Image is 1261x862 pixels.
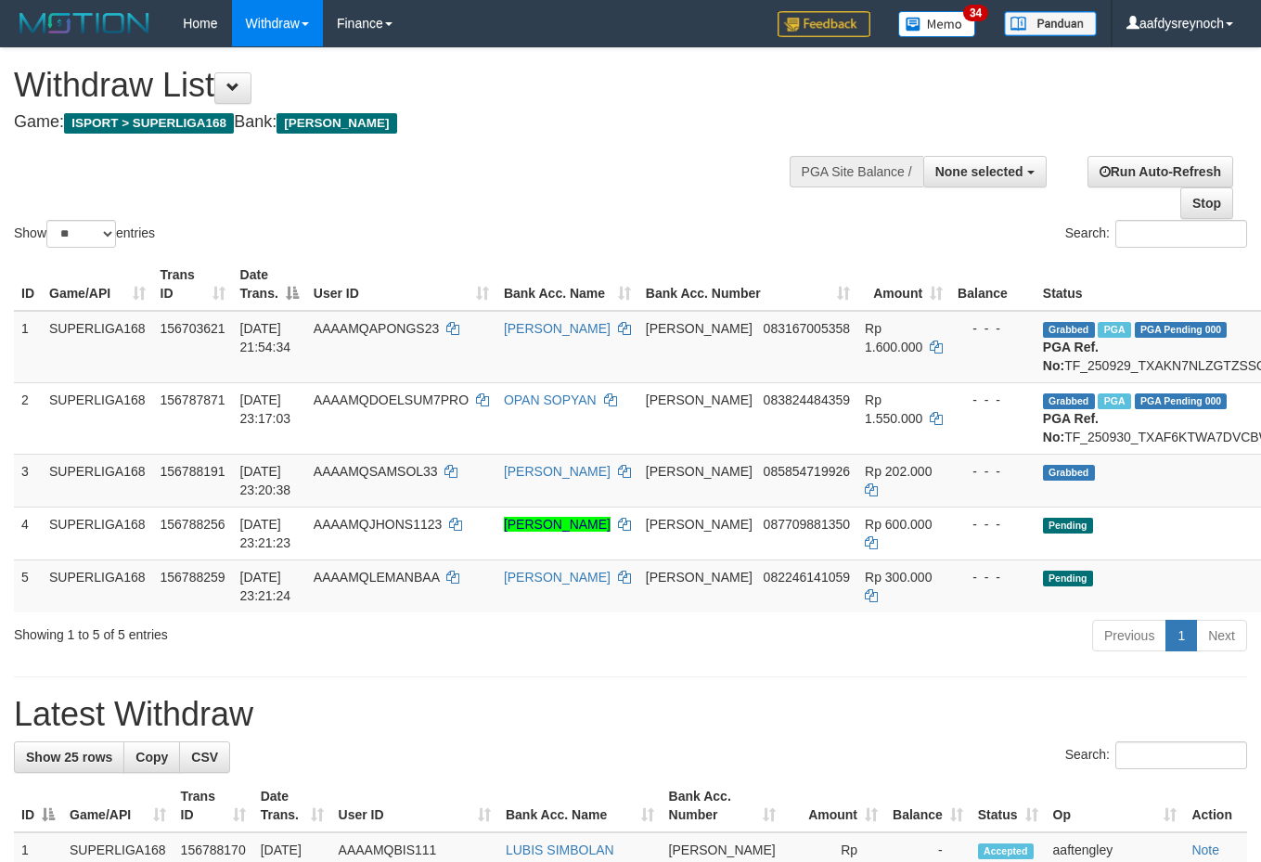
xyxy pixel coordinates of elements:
[161,517,225,532] span: 156788256
[14,454,42,507] td: 3
[958,391,1028,409] div: - - -
[14,779,62,832] th: ID: activate to sort column descending
[240,517,291,550] span: [DATE] 23:21:23
[42,560,153,612] td: SUPERLIGA168
[506,843,614,857] a: LUBIS SIMBOLAN
[14,220,155,248] label: Show entries
[240,321,291,354] span: [DATE] 21:54:34
[14,9,155,37] img: MOTION_logo.png
[935,164,1023,179] span: None selected
[14,67,822,104] h1: Withdraw List
[314,464,438,479] span: AAAAMQSAMSOL33
[174,779,253,832] th: Trans ID: activate to sort column ascending
[306,258,496,311] th: User ID: activate to sort column ascending
[971,779,1046,832] th: Status: activate to sort column ascending
[42,258,153,311] th: Game/API: activate to sort column ascending
[865,392,922,426] span: Rp 1.550.000
[662,779,783,832] th: Bank Acc. Number: activate to sort column ascending
[504,321,611,336] a: [PERSON_NAME]
[1087,156,1233,187] a: Run Auto-Refresh
[46,220,116,248] select: Showentries
[153,258,233,311] th: Trans ID: activate to sort column ascending
[135,750,168,765] span: Copy
[161,321,225,336] span: 156703621
[314,392,469,407] span: AAAAMQDOELSUM7PRO
[277,113,396,134] span: [PERSON_NAME]
[783,779,885,832] th: Amount: activate to sort column ascending
[1196,620,1247,651] a: Next
[331,779,498,832] th: User ID: activate to sort column ascending
[958,568,1028,586] div: - - -
[1184,779,1247,832] th: Action
[1043,571,1093,586] span: Pending
[42,507,153,560] td: SUPERLIGA168
[14,311,42,383] td: 1
[1092,620,1166,651] a: Previous
[1135,393,1228,409] span: PGA Pending
[1098,393,1130,409] span: Marked by aafandaneth
[963,5,988,21] span: 34
[669,843,776,857] span: [PERSON_NAME]
[123,741,180,773] a: Copy
[1043,322,1095,338] span: Grabbed
[496,258,638,311] th: Bank Acc. Name: activate to sort column ascending
[1115,741,1247,769] input: Search:
[646,392,753,407] span: [PERSON_NAME]
[764,570,850,585] span: Copy 082246141059 to clipboard
[646,570,753,585] span: [PERSON_NAME]
[764,392,850,407] span: Copy 083824484359 to clipboard
[233,258,306,311] th: Date Trans.: activate to sort column descending
[1098,322,1130,338] span: Marked by aafchhiseyha
[14,696,1247,733] h1: Latest Withdraw
[764,321,850,336] span: Copy 083167005358 to clipboard
[958,319,1028,338] div: - - -
[1043,518,1093,534] span: Pending
[161,392,225,407] span: 156787871
[764,517,850,532] span: Copy 087709881350 to clipboard
[62,779,174,832] th: Game/API: activate to sort column ascending
[958,462,1028,481] div: - - -
[191,750,218,765] span: CSV
[898,11,976,37] img: Button%20Memo.svg
[1135,322,1228,338] span: PGA Pending
[14,113,822,132] h4: Game: Bank:
[1065,220,1247,248] label: Search:
[26,750,112,765] span: Show 25 rows
[978,843,1034,859] span: Accepted
[764,464,850,479] span: Copy 085854719926 to clipboard
[504,517,611,532] a: [PERSON_NAME]
[790,156,923,187] div: PGA Site Balance /
[646,517,753,532] span: [PERSON_NAME]
[1180,187,1233,219] a: Stop
[42,382,153,454] td: SUPERLIGA168
[14,618,511,644] div: Showing 1 to 5 of 5 entries
[14,741,124,773] a: Show 25 rows
[504,392,597,407] a: OPAN SOPYAN
[1043,411,1099,444] b: PGA Ref. No:
[1115,220,1247,248] input: Search:
[1165,620,1197,651] a: 1
[865,517,932,532] span: Rp 600.000
[865,321,922,354] span: Rp 1.600.000
[857,258,950,311] th: Amount: activate to sort column ascending
[1046,779,1185,832] th: Op: activate to sort column ascending
[179,741,230,773] a: CSV
[1191,843,1219,857] a: Note
[950,258,1036,311] th: Balance
[504,464,611,479] a: [PERSON_NAME]
[778,11,870,37] img: Feedback.jpg
[923,156,1047,187] button: None selected
[504,570,611,585] a: [PERSON_NAME]
[42,311,153,383] td: SUPERLIGA168
[42,454,153,507] td: SUPERLIGA168
[885,779,971,832] th: Balance: activate to sort column ascending
[253,779,331,832] th: Date Trans.: activate to sort column ascending
[161,570,225,585] span: 156788259
[64,113,234,134] span: ISPORT > SUPERLIGA168
[865,464,932,479] span: Rp 202.000
[161,464,225,479] span: 156788191
[865,570,932,585] span: Rp 300.000
[14,560,42,612] td: 5
[1043,393,1095,409] span: Grabbed
[240,570,291,603] span: [DATE] 23:21:24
